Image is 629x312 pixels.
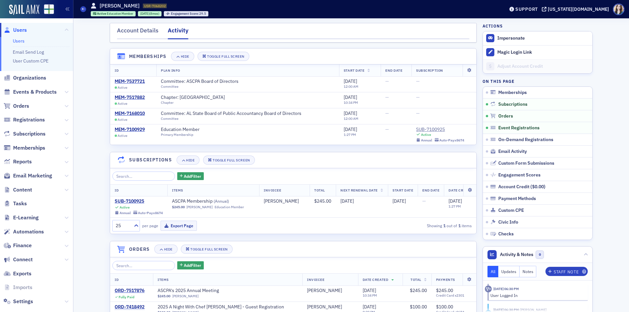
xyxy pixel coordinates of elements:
[422,198,426,204] span: —
[161,101,231,105] div: Chapter
[13,270,31,277] span: Exports
[532,184,544,190] span: $0.00
[4,200,27,207] a: Tasks
[344,110,357,116] span: [DATE]
[483,45,592,59] button: Magic Login Link
[13,158,32,165] span: Reports
[13,242,32,249] span: Finance
[307,288,342,294] a: [PERSON_NAME]
[363,304,376,310] span: [DATE]
[421,138,432,142] div: Annual
[161,84,244,89] div: Committee
[307,304,353,310] span: Cam Pearce
[172,188,183,193] span: Items
[4,242,32,249] a: Finance
[138,211,163,215] div: Auto-Pay x8674
[498,266,520,277] button: Updates
[264,198,299,204] a: [PERSON_NAME]
[115,198,163,204] a: SUB-7100925
[13,214,39,221] span: E-Learning
[4,27,27,34] a: Users
[13,58,48,64] a: User Custom CPE
[161,79,244,84] a: Committee: ASCPA Board of Directors
[118,101,127,106] span: Active
[498,208,524,213] span: Custom CPE
[385,68,402,73] span: End Date
[184,262,201,268] span: Add Filter
[190,248,227,251] div: Toggle Full Screen
[158,294,170,298] span: $245.00
[161,68,180,73] span: Plan Info
[498,90,527,96] span: Memberships
[13,144,45,152] span: Memberships
[416,78,420,84] span: —
[4,116,45,123] a: Registrations
[177,156,200,165] button: Hide
[186,205,213,209] a: [PERSON_NAME]
[490,292,583,298] div: User Logged In
[154,245,177,254] button: Hide
[442,223,447,229] strong: 1
[172,205,185,209] span: $245.00
[498,172,541,178] span: Engagement Scores
[171,11,200,16] span: Engagement Score :
[4,270,31,277] a: Exports
[548,6,609,12] div: [US_STATE][DOMAIN_NAME]
[4,186,32,193] a: Content
[120,211,131,215] div: Annual
[177,261,204,269] button: AddFilter
[448,188,474,193] span: Date Created
[498,160,554,166] span: Custom Form Submissions
[363,287,376,293] span: [DATE]
[457,223,462,229] strong: 1
[498,125,540,131] span: Event Registrations
[307,288,353,294] span: Cam Pearce
[4,172,52,179] a: Email Marketing
[385,126,389,132] span: —
[13,130,46,138] span: Subscriptions
[340,188,378,193] span: Next Renewal Date
[13,200,27,207] span: Tasks
[363,277,388,282] span: Date Created
[168,26,188,39] div: Activity
[344,100,358,105] time: 10:34 PM
[115,95,145,101] a: MEM-7517882
[93,11,134,16] a: Active Education Member
[493,307,519,312] time: 7/27/2025 06:30 PM
[158,304,284,310] span: 2025 A Night With Chef Hastings - Guest Registration
[172,198,255,204] span: ASCPA Membership
[497,35,525,41] button: Impersonate
[385,110,389,116] span: —
[172,198,255,204] a: ASCPA Membership (Annual)
[13,186,32,193] span: Content
[129,246,150,253] h4: Orders
[119,295,134,299] div: Fully Paid
[91,11,136,16] div: Active: Active: Education Member
[13,88,57,96] span: Events & Products
[416,68,443,73] span: Subscription
[161,95,231,101] a: Chapter: [GEOGRAPHIC_DATA]
[171,12,206,16] div: 29.5
[13,102,29,110] span: Orders
[410,277,421,282] span: Total
[120,205,130,210] div: Active
[485,285,492,292] div: Activity
[13,27,27,34] span: Users
[171,52,194,61] button: Hide
[264,188,281,193] span: Invoicee
[448,198,462,204] span: [DATE]
[9,5,39,15] img: SailAMX
[184,173,201,179] span: Add Filter
[4,284,32,291] a: Imports
[115,288,144,294] a: ORD-7517876
[4,214,39,221] a: E-Learning
[115,111,145,117] div: MEM-7168010
[115,304,144,310] div: ORD-7418492
[115,127,145,133] a: MEM-7100929
[164,248,173,251] div: Hide
[39,4,54,15] a: View Homepage
[498,101,527,107] span: Subscriptions
[487,266,499,277] button: All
